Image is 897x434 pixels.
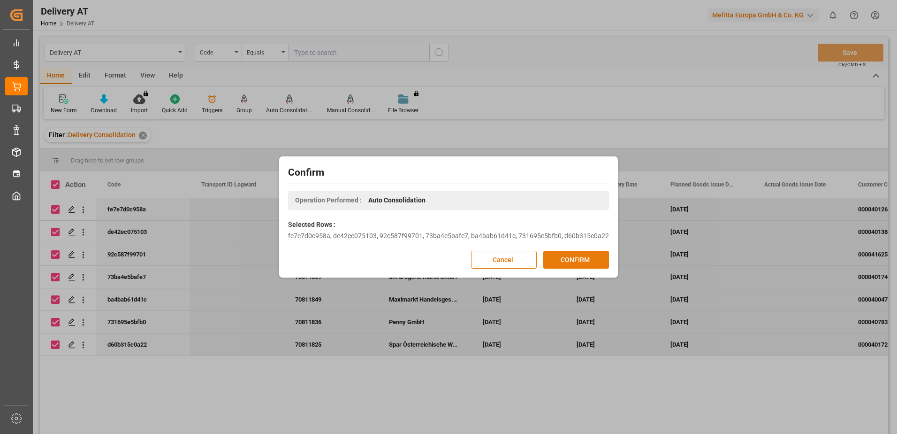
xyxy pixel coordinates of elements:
[288,231,609,241] div: fe7e7d0c958a, de42ec075103, 92c587f99701, 73ba4e5bafe7, ba4bab61d41c, 731695e5bfb0, d60b315c0a22
[471,251,537,269] button: Cancel
[288,220,335,230] label: Selected Rows :
[288,165,609,180] h2: Confirm
[368,195,426,205] span: Auto Consolidation
[295,195,362,205] span: Operation Performed :
[543,251,609,269] button: CONFIRM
